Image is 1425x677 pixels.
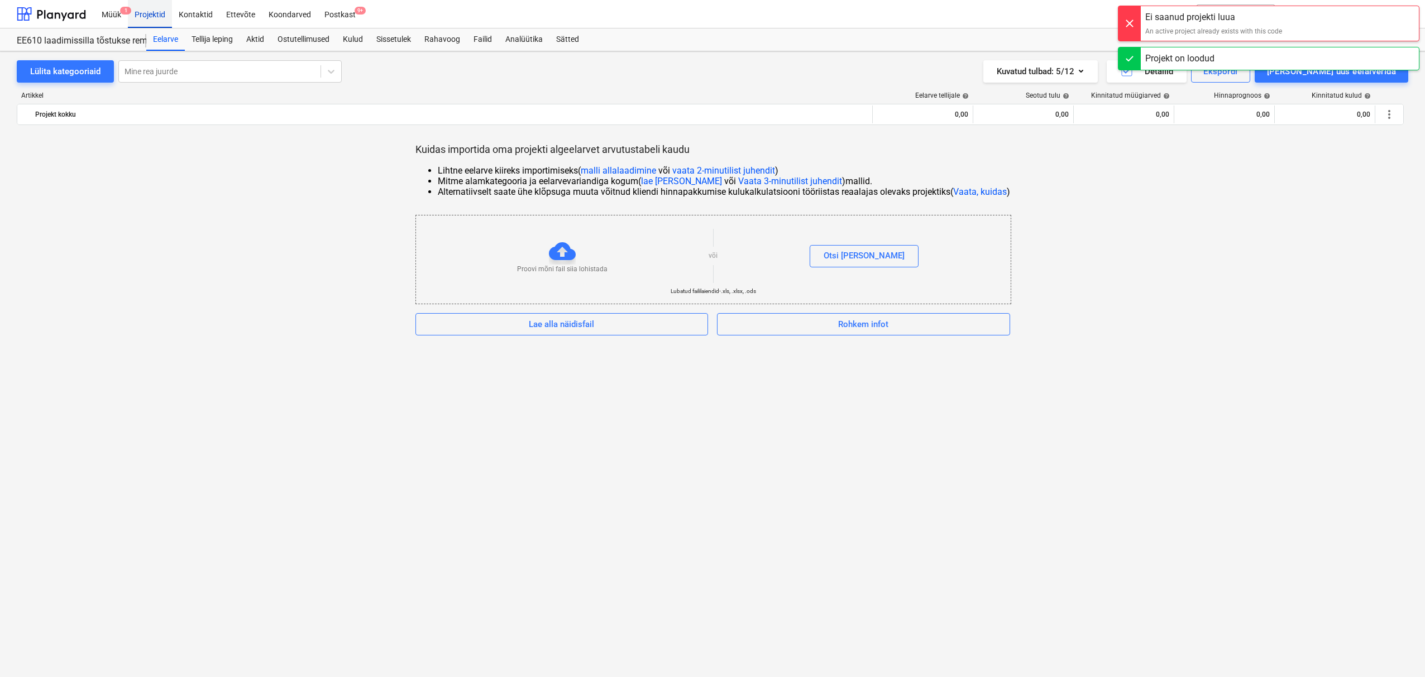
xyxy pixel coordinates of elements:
a: lae [PERSON_NAME] [641,176,722,186]
a: Sissetulek [370,28,418,51]
p: Kuidas importida oma projekti algeelarvet arvutustabeli kaudu [415,143,1010,156]
li: Lihtne eelarve kiireks importimiseks ( või ) [438,165,1010,176]
div: Artikkel [17,92,873,99]
span: help [1161,93,1170,99]
button: Rohkem infot [717,313,1010,335]
a: vaata 2-minutilist juhendit [672,165,775,176]
a: Tellija leping [185,28,240,51]
div: Seotud tulu [1026,92,1069,99]
div: Projekt kokku [35,105,868,123]
button: Ekspordi [1191,60,1250,83]
div: An active project already exists with this code [1145,26,1282,36]
button: Lae alla näidisfail [415,313,709,335]
div: 0,00 [1179,105,1270,123]
div: Kuvatud tulbad : 5/12 [997,64,1084,79]
a: Rahavoog [418,28,467,51]
div: [PERSON_NAME] uus eelarverida [1267,64,1396,79]
p: Lubatud faililaiendid - .xls, .xlsx, .ods [671,287,756,295]
div: Rohkem infot [838,317,888,332]
div: Detailid [1120,64,1173,79]
div: 0,00 [877,105,968,123]
div: Otsi [PERSON_NAME] [824,248,905,263]
a: Vaata 3-minutilist juhendit [738,176,842,186]
button: Otsi [PERSON_NAME] [810,245,919,267]
div: Ei saanud projekti luua [1145,11,1282,24]
span: 1 [120,7,131,15]
button: Lülita kategooriaid [17,60,114,83]
a: Sätted [549,28,586,51]
span: help [1060,93,1069,99]
span: help [1261,93,1270,99]
li: Mitme alamkategooria ja eelarvevariandiga kogum ( või ) mallid. [438,176,1010,186]
div: 0,00 [978,105,1069,123]
a: Failid [467,28,499,51]
div: Projekt on loodud [1145,52,1214,65]
div: Ekspordi [1203,64,1237,79]
a: Analüütika [499,28,549,51]
div: Lae alla näidisfail [529,317,594,332]
button: Kuvatud tulbad:5/12 [983,60,1098,83]
div: 0,00 [1279,105,1370,123]
a: Kulud [336,28,370,51]
span: 9+ [355,7,366,15]
a: malli allalaadimine [581,165,656,176]
li: Alternatiivselt saate ühe klõpsuga muuta võitnud kliendi hinnapakkumise kulukalkulatsiooni töörii... [438,186,1010,197]
p: või [709,251,718,261]
div: 0,00 [1078,105,1169,123]
div: Eelarve tellijale [915,92,969,99]
a: Vaata, kuidas [953,186,1007,197]
button: [PERSON_NAME] uus eelarverida [1255,60,1408,83]
span: help [1362,93,1371,99]
div: Kinnitatud müügiarved [1091,92,1170,99]
div: Proovi mõni fail siia lohistadavõiOtsi [PERSON_NAME]Lubatud faililaiendid-.xls, .xlsx, .ods [415,215,1011,304]
div: Lülita kategooriaid [30,64,101,79]
a: Ostutellimused [271,28,336,51]
a: Aktid [240,28,271,51]
div: Hinnaprognoos [1214,92,1270,99]
span: help [960,93,969,99]
div: Kinnitatud kulud [1312,92,1371,99]
span: Rohkem tegevusi [1383,108,1396,121]
button: Detailid [1107,60,1187,83]
a: Eelarve [146,28,185,51]
div: EE610 laadimissilla tõstukse remont [DATE] [17,35,133,47]
p: Proovi mõni fail siia lohistada [517,265,608,274]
